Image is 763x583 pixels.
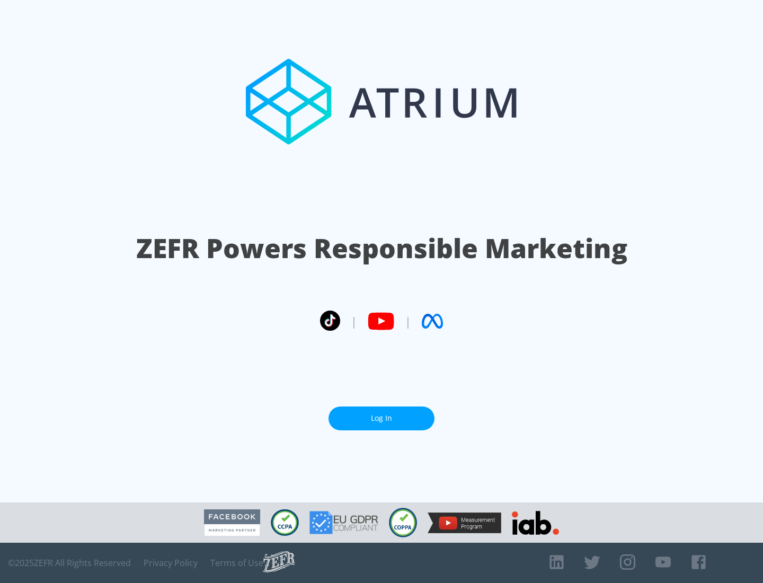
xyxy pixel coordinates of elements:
img: CCPA Compliant [271,509,299,536]
a: Terms of Use [210,558,263,568]
h1: ZEFR Powers Responsible Marketing [136,230,627,267]
img: YouTube Measurement Program [428,513,501,533]
img: Facebook Marketing Partner [204,509,260,536]
span: | [351,313,357,329]
span: © 2025 ZEFR All Rights Reserved [8,558,131,568]
a: Privacy Policy [144,558,198,568]
img: GDPR Compliant [309,511,378,534]
img: IAB [512,511,559,535]
a: Log In [329,407,434,430]
img: COPPA Compliant [389,508,417,537]
span: | [405,313,411,329]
